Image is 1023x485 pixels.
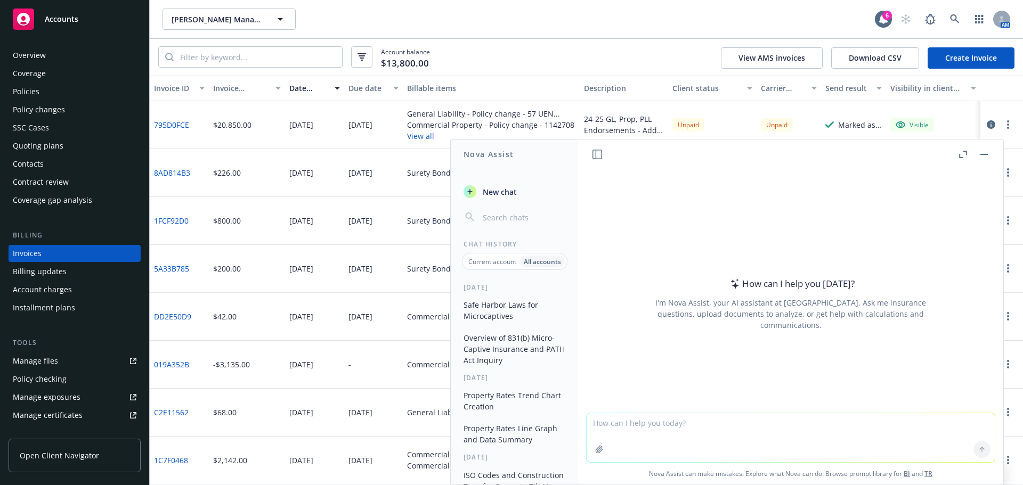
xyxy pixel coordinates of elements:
[381,47,430,67] span: Account balance
[9,230,141,241] div: Billing
[285,76,344,101] button: Date issued
[9,101,141,118] a: Policy changes
[213,83,270,94] div: Invoice amount
[672,83,741,94] div: Client status
[150,76,209,101] button: Invoice ID
[761,83,806,94] div: Carrier status
[13,245,42,262] div: Invoices
[9,192,141,209] a: Coverage gap analysis
[289,263,313,274] div: [DATE]
[969,9,990,30] a: Switch app
[172,14,264,25] span: [PERSON_NAME] Management Company
[13,281,72,298] div: Account charges
[407,215,575,226] div: Surety Bond - Contract bond | City of [PERSON_NAME] - 39K003702
[13,47,46,64] div: Overview
[13,299,75,316] div: Installment plans
[761,118,793,131] div: Unpaid
[13,155,44,172] div: Contacts
[524,257,561,266] p: All accounts
[13,352,58,369] div: Manage files
[289,359,313,370] div: [DATE]
[641,297,940,331] div: I'm Nova Assist, your AI assistant at [GEOGRAPHIC_DATA]. Ask me insurance questions, upload docum...
[920,9,941,30] a: Report a Bug
[481,186,517,198] span: New chat
[481,210,565,225] input: Search chats
[580,76,668,101] button: Description
[13,407,83,424] div: Manage certificates
[468,257,516,266] p: Current account
[348,83,387,94] div: Due date
[407,407,575,418] div: General Liability - Policy change - 57 UEN BA5MC1
[9,119,141,136] a: SSC Cases
[13,174,69,191] div: Contract review
[9,263,141,280] a: Billing updates
[154,455,188,466] a: 1C7F0468
[407,83,575,94] div: Billable items
[464,149,514,160] h1: Nova Assist
[838,119,882,130] div: Marked as sent
[213,215,241,226] div: $800.00
[154,311,191,322] a: DD2E50D9
[289,167,313,178] div: [DATE]
[163,9,296,30] button: [PERSON_NAME] Management Company
[904,469,910,478] a: BI
[9,4,141,34] a: Accounts
[407,108,575,119] div: General Liability - Policy change - 57 UEN BA5MC1
[459,387,570,415] button: Property Rates Trend Chart Creation
[348,215,372,226] div: [DATE]
[451,283,578,292] div: [DATE]
[154,263,189,274] a: 5A33B785
[13,192,92,209] div: Coverage gap analysis
[9,425,141,442] a: Manage claims
[896,120,929,129] div: Visible
[213,311,237,322] div: $42.00
[165,53,174,61] svg: Search
[209,76,286,101] button: Invoice amount
[289,119,313,130] div: [DATE]
[213,359,250,370] div: -$3,135.00
[459,420,570,448] button: Property Rates Line Graph and Data Summary
[13,389,80,406] div: Manage exposures
[9,281,141,298] a: Account charges
[882,11,892,20] div: 6
[451,240,578,249] div: Chat History
[407,119,575,130] div: Commercial Property - Policy change - 1142708
[348,263,372,274] div: [DATE]
[407,449,574,460] div: Commercial Property - Policy change - 1125466
[582,463,999,484] span: Nova Assist can make mistakes. Explore what Nova can do: Browse prompt library for and
[174,47,342,67] input: Filter by keyword...
[721,47,823,69] button: View AMS invoices
[459,182,570,201] button: New chat
[451,373,578,382] div: [DATE]
[289,83,328,94] div: Date issued
[348,359,351,370] div: -
[928,47,1014,69] a: Create Invoice
[348,119,372,130] div: [DATE]
[451,453,578,462] div: [DATE]
[213,119,251,130] div: $20,850.00
[584,113,664,136] div: 24-25 GL, Prop, PLL Endorsements - Add [STREET_ADDRESS], LLC) Effective [DATE]
[13,371,67,388] div: Policy checking
[13,101,65,118] div: Policy changes
[9,174,141,191] a: Contract review
[344,76,403,101] button: Due date
[9,407,141,424] a: Manage certificates
[403,76,580,101] button: Billable items
[757,76,822,101] button: Carrier status
[45,15,78,23] span: Accounts
[944,9,965,30] a: Search
[407,263,575,274] div: Surety Bond - Contract bond | City of [PERSON_NAME] - 39K000435
[407,167,575,178] div: Surety Bond - License bond | CA Contractor's License Bond - 0418763-18
[9,83,141,100] a: Policies
[154,119,189,130] a: 795D0FCE
[668,76,757,101] button: Client status
[825,83,870,94] div: Send result
[13,119,49,136] div: SSC Cases
[895,9,916,30] a: Start snowing
[9,371,141,388] a: Policy checking
[13,65,46,82] div: Coverage
[9,389,141,406] a: Manage exposures
[154,407,189,418] a: C2E11562
[407,311,575,322] div: Commercial Auto - Policy change - 57 UEN BE1338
